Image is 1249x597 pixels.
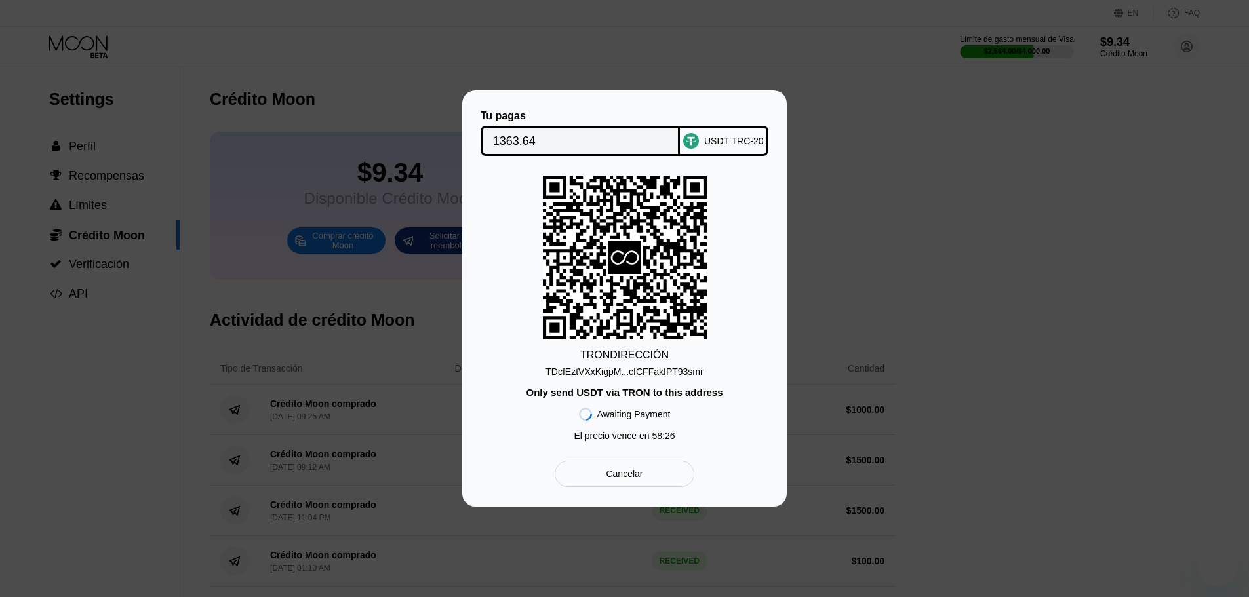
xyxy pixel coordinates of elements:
div: Tu pagas [481,110,681,122]
div: Cancelar [555,461,694,487]
div: El precio vence en [574,431,675,441]
div: Only send USDT via TRON to this address [526,387,723,398]
div: TDcfEztVXxKigpM...cfCFFakfPT93smr [545,361,703,377]
iframe: Botón para iniciar la ventana de mensajería [1197,545,1239,587]
div: Cancelar [606,468,643,480]
div: Awaiting Payment [597,409,671,419]
div: TDcfEztVXxKigpM...cfCFFakfPT93smr [545,366,703,377]
div: Tu pagasUSDT TRC-20 [482,110,767,156]
span: 58 : 26 [652,431,675,441]
div: USDT TRC-20 [704,136,764,146]
div: TRON DIRECCIÓN [580,349,669,361]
